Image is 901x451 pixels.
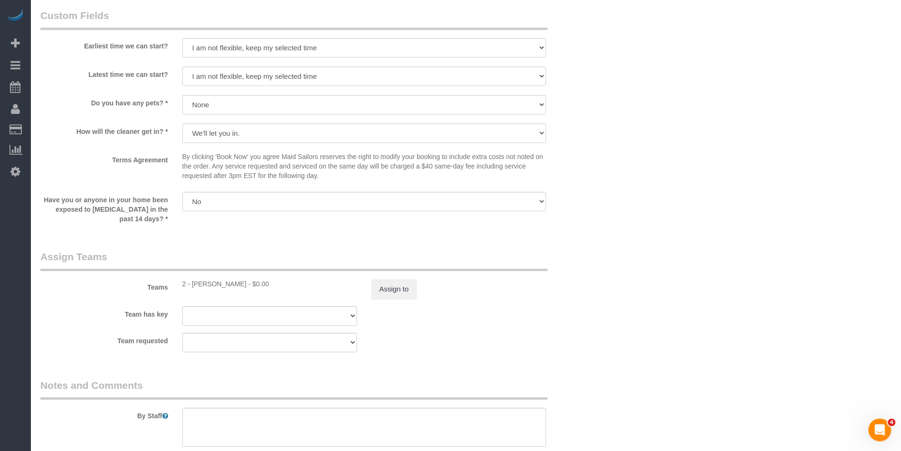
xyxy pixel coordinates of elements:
[182,152,546,180] p: By clicking 'Book Now' you agree Maid Sailors reserves the right to modify your booking to includ...
[33,152,175,165] label: Terms Agreement
[6,9,25,23] img: Automaid Logo
[888,419,896,426] span: 4
[33,333,175,346] label: Team requested
[33,306,175,319] label: Team has key
[371,279,417,299] button: Assign to
[33,123,175,136] label: How will the cleaner get in? *
[869,419,892,442] iframe: Intercom live chat
[33,192,175,224] label: Have you or anyone in your home been exposed to [MEDICAL_DATA] in the past 14 days? *
[33,38,175,51] label: Earliest time we can start?
[33,408,175,421] label: By Staff
[40,378,548,400] legend: Notes and Comments
[33,95,175,108] label: Do you have any pets? *
[33,279,175,292] label: Teams
[182,279,357,289] div: 0 hours x $17.00/hour
[33,66,175,79] label: Latest time we can start?
[40,9,548,30] legend: Custom Fields
[40,250,548,271] legend: Assign Teams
